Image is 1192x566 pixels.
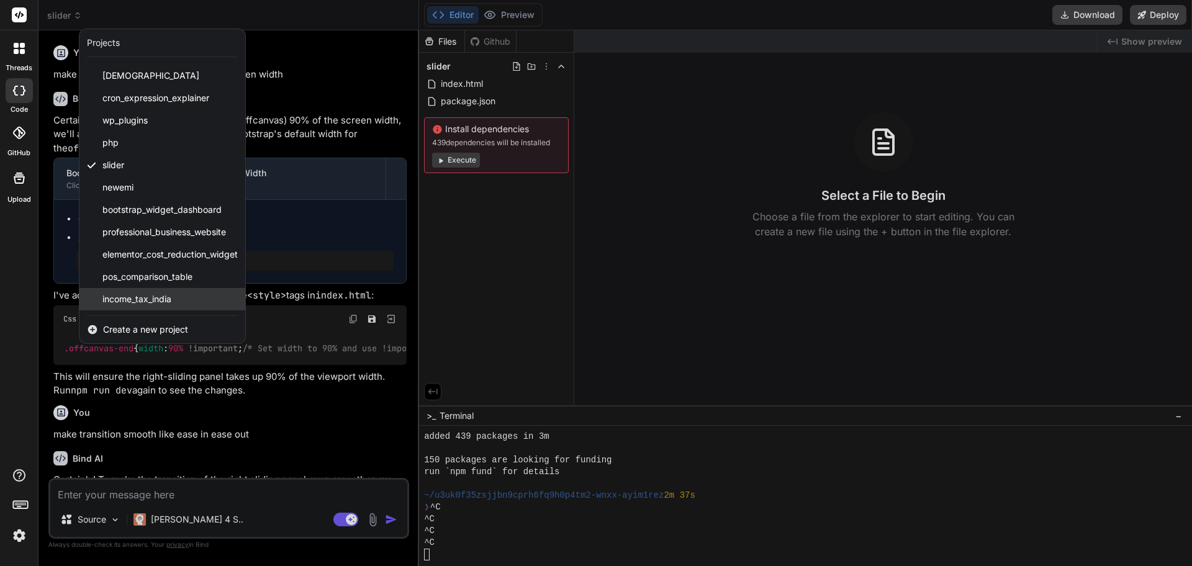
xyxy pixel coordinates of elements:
span: cron_expression_explainer [102,92,209,104]
span: Create a new project [103,323,188,336]
span: slider [102,159,124,171]
span: pos_comparison_table [102,271,192,283]
label: code [11,104,28,115]
img: settings [9,525,30,546]
label: Upload [7,194,31,205]
span: income_tax_india [102,293,171,305]
span: professional_business_website [102,226,226,238]
span: [DEMOGRAPHIC_DATA] [102,70,199,82]
span: wp_plugins [102,114,148,127]
label: threads [6,63,32,73]
span: php [102,137,119,149]
label: GitHub [7,148,30,158]
span: newemi [102,181,133,194]
div: Projects [87,37,120,49]
span: elementor_cost_reduction_widget [102,248,238,261]
span: bootstrap_widget_dashboard [102,204,222,216]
